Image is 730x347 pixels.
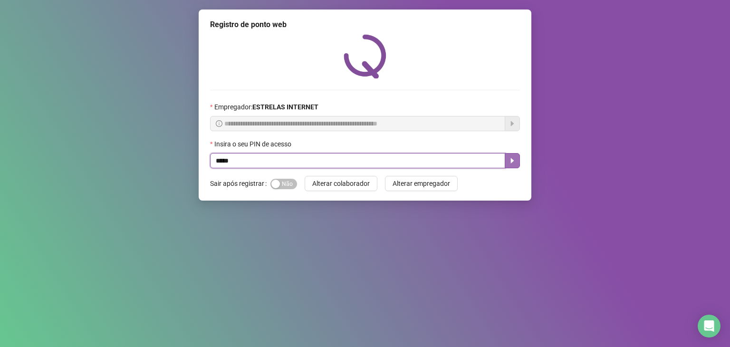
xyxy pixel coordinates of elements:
div: Open Intercom Messenger [698,315,720,337]
label: Insira o seu PIN de acesso [210,139,298,149]
span: info-circle [216,120,222,127]
button: Alterar colaborador [305,176,377,191]
span: caret-right [509,157,516,164]
div: Registro de ponto web [210,19,520,30]
button: Alterar empregador [385,176,458,191]
label: Sair após registrar [210,176,270,191]
strong: ESTRELAS INTERNET [252,103,318,111]
img: QRPoint [344,34,386,78]
span: Empregador : [214,102,318,112]
span: Alterar empregador [393,178,450,189]
span: Alterar colaborador [312,178,370,189]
